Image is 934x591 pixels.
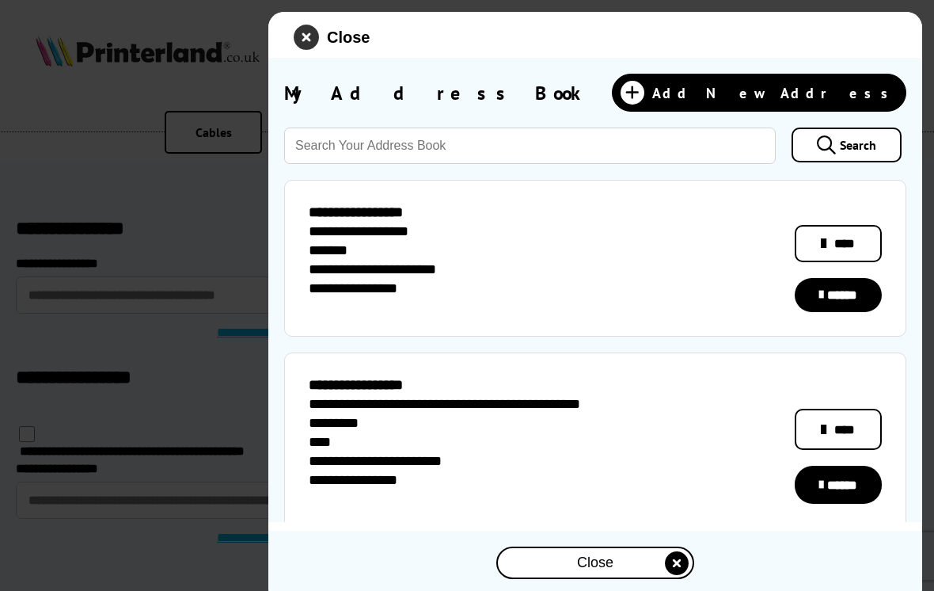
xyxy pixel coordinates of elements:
[294,25,370,50] button: close modal
[577,555,613,571] span: Close
[284,128,776,164] input: Search Your Address Book
[792,128,902,162] a: Search
[496,547,694,579] button: close modal
[652,84,898,102] span: Add New Address
[327,29,370,47] span: Close
[284,81,591,105] span: My Address Book
[840,137,876,153] span: Search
